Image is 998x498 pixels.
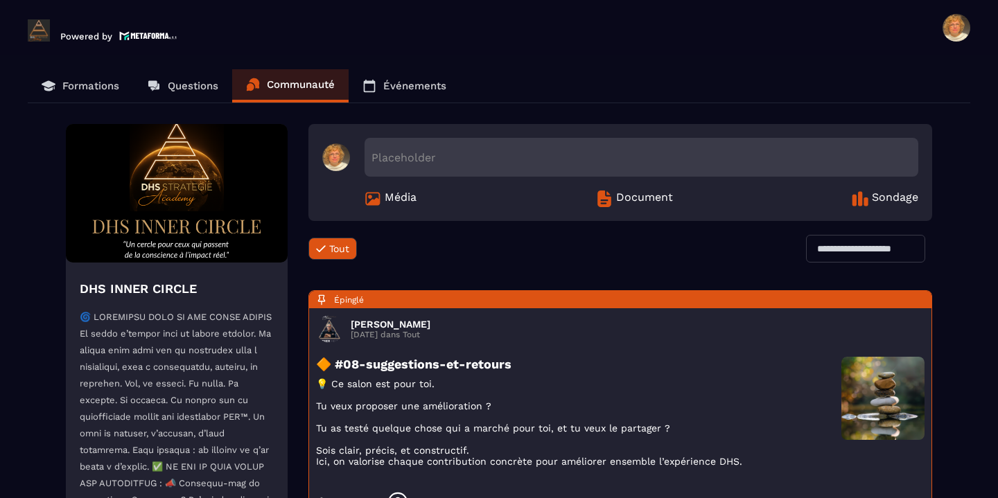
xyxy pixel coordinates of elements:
a: Événements [349,69,460,103]
img: Community background [66,124,288,263]
p: Communauté [267,78,335,91]
span: Tout [329,243,349,254]
img: user photo [841,357,925,440]
div: Placeholder [365,138,918,177]
a: Formations [28,69,133,103]
span: Document [616,190,673,207]
h4: DHS INNER CIRCLE [80,279,274,299]
a: Questions [133,69,232,103]
span: Sondage [872,190,918,207]
img: logo-branding [28,19,50,42]
h3: [PERSON_NAME] [351,319,430,330]
span: Média [385,190,417,207]
a: Communauté [232,69,349,103]
h3: 🔶 #08-suggestions-et-retours [316,357,834,371]
span: Épinglé [334,295,364,305]
p: Questions [168,80,218,92]
p: [DATE] dans Tout [351,330,430,339]
img: logo [119,30,177,42]
p: Powered by [60,31,112,42]
p: Événements [383,80,446,92]
p: Formations [62,80,119,92]
p: 💡 Ce salon est pour toi. Tu veux proposer une amélioration ? Tu as testé quelque chose qui a marc... [316,378,834,467]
